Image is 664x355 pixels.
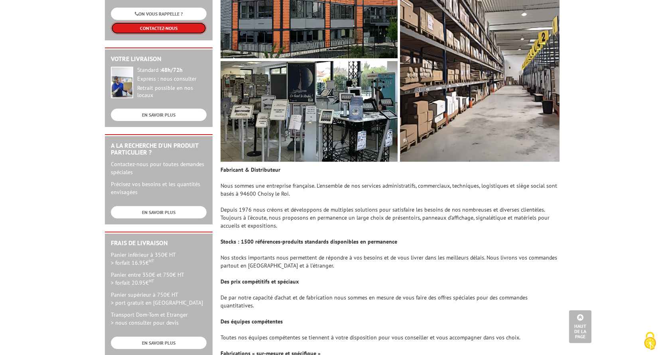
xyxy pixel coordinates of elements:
strong: Des prix compétitifs et spéciaux [221,278,299,285]
div: Retrait possible en nos locaux [137,85,207,99]
a: EN SAVOIR PLUS [111,109,207,121]
a: Haut de la page [569,310,591,343]
strong: Stocks : 1500 références-produits standards disponibles en permanence [221,238,397,245]
p: Panier inférieur à 350€ HT [111,251,207,267]
img: widget-livraison.jpg [111,67,133,98]
strong: 48h/72h [161,66,183,73]
p: Panier supérieur à 750€ HT [111,291,207,307]
a: ON VOUS RAPPELLE ? [111,8,207,20]
p: Précisez vos besoins et les quantités envisagées [111,180,207,196]
strong: Fabricant & Distributeur [221,166,280,173]
p: Transport Dom-Tom et Etranger [111,311,207,327]
sup: HT [149,258,154,264]
span: > forfait 16.95€ [111,259,154,266]
strong: Des équipes compétentes [221,318,283,325]
div: Standard : [137,67,207,74]
img: Cookies (fenêtre modale) [640,331,660,351]
a: EN SAVOIR PLUS [111,206,207,218]
p: Contactez-nous pour toutes demandes spéciales [111,160,207,176]
span: > forfait 20.95€ [111,279,154,286]
h2: Frais de Livraison [111,240,207,247]
div: Express : nous consulter [137,75,207,83]
span: > port gratuit en [GEOGRAPHIC_DATA] [111,299,203,306]
sup: HT [149,278,154,284]
a: CONTACTEZ-NOUS [111,22,207,34]
span: > nous consulter pour devis [111,319,179,326]
h2: Votre livraison [111,56,207,63]
p: Panier entre 350€ et 750€ HT [111,271,207,287]
a: EN SAVOIR PLUS [111,337,207,349]
button: Cookies (fenêtre modale) [636,328,664,355]
h2: A la recherche d'un produit particulier ? [111,142,207,156]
